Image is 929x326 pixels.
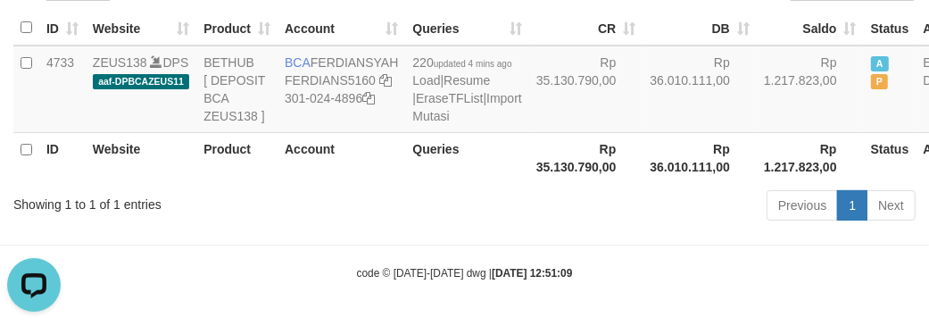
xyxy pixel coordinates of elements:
[196,132,278,183] th: Product
[285,55,311,70] span: BCA
[643,46,757,133] td: Rp 36.010.111,00
[39,46,86,133] td: 4733
[39,132,86,183] th: ID
[362,91,375,105] a: Copy 3010244896 to clipboard
[412,55,511,70] span: 220
[412,55,521,123] span: | | |
[444,73,490,88] a: Resume
[7,7,61,61] button: Open LiveChat chat widget
[93,74,189,89] span: aaf-DPBCAZEUS11
[643,132,757,183] th: Rp 36.010.111,00
[529,132,643,183] th: Rp 35.130.790,00
[86,11,196,46] th: Website: activate to sort column ascending
[405,132,528,183] th: Queries
[285,73,376,88] a: FERDIANS5160
[757,132,864,183] th: Rp 1.217.823,00
[434,59,512,69] span: updated 4 mins ago
[278,46,405,133] td: FERDIANSYAH 301-024-4896
[278,132,405,183] th: Account
[837,190,867,221] a: 1
[643,11,757,46] th: DB: activate to sort column ascending
[357,267,573,280] small: code © [DATE]-[DATE] dwg |
[379,73,392,88] a: Copy FERDIANS5160 to clipboard
[757,11,864,46] th: Saldo: activate to sort column ascending
[196,11,278,46] th: Product: activate to sort column ascending
[492,267,572,280] strong: [DATE] 12:51:09
[196,46,278,133] td: BETHUB [ DEPOSIT BCA ZEUS138 ]
[867,190,916,221] a: Next
[86,46,196,133] td: DPS
[871,56,889,71] span: Active
[864,11,917,46] th: Status
[278,11,405,46] th: Account: activate to sort column ascending
[86,132,196,183] th: Website
[412,73,440,88] a: Load
[416,91,483,105] a: EraseTFList
[13,188,374,213] div: Showing 1 to 1 of 1 entries
[871,74,889,89] span: Paused
[529,11,643,46] th: CR: activate to sort column ascending
[93,55,147,70] a: ZEUS138
[412,91,521,123] a: Import Mutasi
[405,11,528,46] th: Queries: activate to sort column ascending
[529,46,643,133] td: Rp 35.130.790,00
[767,190,838,221] a: Previous
[757,46,864,133] td: Rp 1.217.823,00
[864,132,917,183] th: Status
[39,11,86,46] th: ID: activate to sort column ascending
